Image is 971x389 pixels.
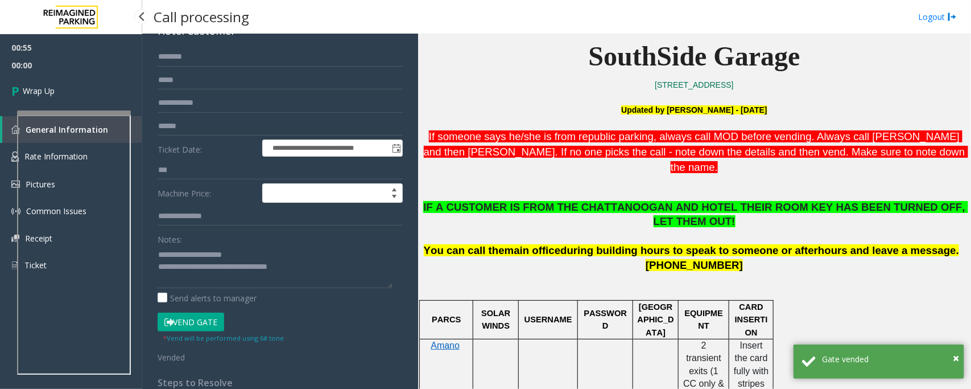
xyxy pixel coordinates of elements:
span: Decrease value [386,193,402,202]
span: SOLAR WINDS [481,309,513,330]
img: 'icon' [11,260,19,271]
div: Gate vended [822,353,956,365]
label: Send alerts to manager [158,292,257,304]
img: 'icon' [11,181,20,188]
label: Machine Price: [155,183,259,203]
img: logout [948,11,957,23]
button: Vend Gate [158,313,224,332]
span: Increase value [386,184,402,193]
span: IF A CUSTOMER IS FROM THE CHATTANOOGAN AND HOTEL THEIR ROOM KEY HAS BEEN TURNED OFF, LET THEM OUT! [423,201,968,227]
span: Amano [431,341,460,350]
span: during building hours to speak to someone or afterhours and leave a message. [560,244,959,256]
span: Wrap Up [23,85,55,97]
span: PASSWORD [584,309,627,330]
img: 'icon' [11,235,19,242]
img: 'icon' [11,151,19,162]
span: × [953,350,959,366]
img: 'icon' [11,125,20,134]
span: [GEOGRAPHIC_DATA] [638,302,674,337]
span: Vended [158,352,185,363]
span: EQUIPMENT [685,309,724,330]
small: Vend will be performed using 6# tone [163,334,284,342]
span: You can call the [424,244,505,256]
a: Logout [918,11,957,23]
span: CARD INSERTION [735,302,768,337]
a: [STREET_ADDRESS] [655,80,733,89]
span: . Always call [PERSON_NAME] and then [PERSON_NAME]. If no one picks the call - note down the deta... [424,130,968,173]
img: 'icon' [11,207,20,216]
span: USERNAME [524,315,572,324]
span: SouthSide Garage [589,41,800,71]
a: Amano [431,341,460,350]
a: General Information [2,116,142,143]
span: If someone says he/she is from republic parking, always call MOD before vending [429,130,812,142]
label: Ticket Date: [155,140,259,157]
font: Updated by [PERSON_NAME] - [DATE] [621,105,767,114]
span: PARCS [432,315,461,324]
h4: Steps to Resolve [158,378,403,388]
h3: Call processing [148,3,255,31]
label: Notes: [158,230,182,245]
span: main office [505,244,560,256]
span: Toggle popup [390,140,402,156]
button: Close [953,350,959,367]
span: [PHONE_NUMBER] [646,259,743,271]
